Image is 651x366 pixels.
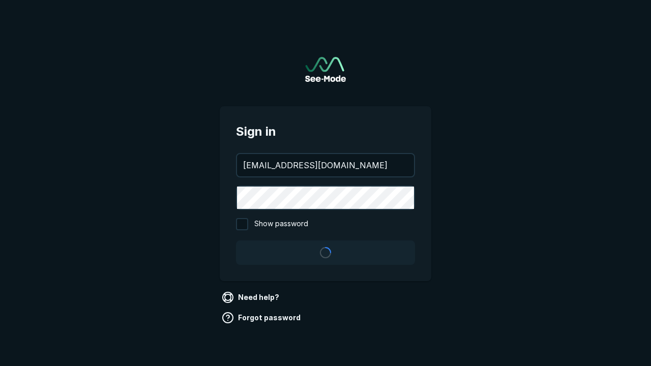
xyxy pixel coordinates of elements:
img: See-Mode Logo [305,57,346,82]
a: Go to sign in [305,57,346,82]
span: Show password [254,218,308,230]
a: Forgot password [220,310,305,326]
span: Sign in [236,123,415,141]
input: your@email.com [237,154,414,176]
a: Need help? [220,289,283,306]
